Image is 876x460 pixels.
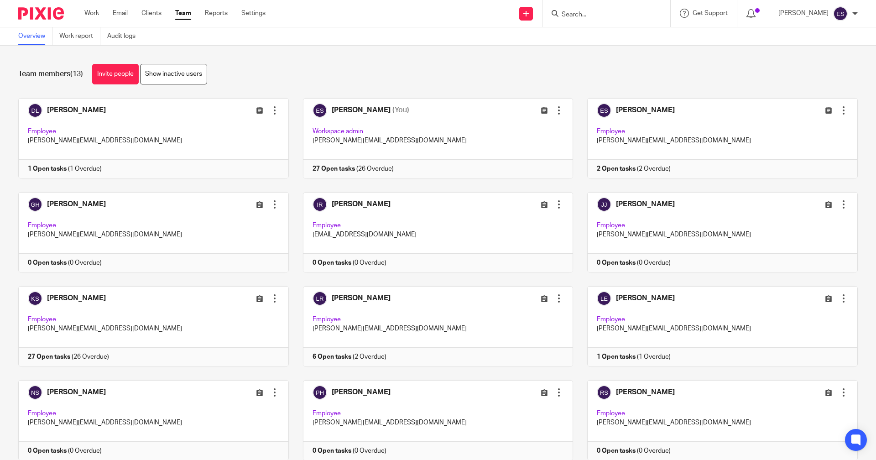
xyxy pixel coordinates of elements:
a: Clients [141,9,162,18]
a: Settings [241,9,266,18]
a: Invite people [92,64,139,84]
span: Get Support [693,10,728,16]
a: Team [175,9,191,18]
img: Pixie [18,7,64,20]
a: Reports [205,9,228,18]
a: Overview [18,27,52,45]
input: Search [561,11,643,19]
a: Audit logs [107,27,142,45]
img: svg%3E [833,6,848,21]
a: Email [113,9,128,18]
a: Show inactive users [140,64,207,84]
p: [PERSON_NAME] [778,9,829,18]
a: Work report [59,27,100,45]
span: (13) [70,70,83,78]
h1: Team members [18,69,83,79]
a: Work [84,9,99,18]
